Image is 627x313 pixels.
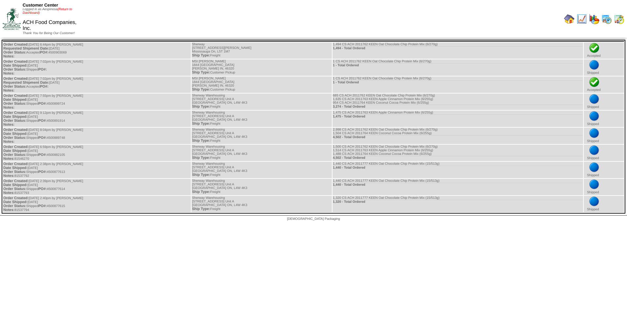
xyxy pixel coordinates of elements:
span: Date Shipped: [3,115,28,119]
span: Order Created: [3,60,29,64]
span: Order Created: [3,196,29,200]
span: Order Created: [3,77,29,81]
td: 1,320 CS ACH 2011777 KEEN Oat Chocolate Chip Protein Mix (15/513g) [333,196,583,212]
span: Order Status: [3,68,26,72]
img: calendarprod.gif [601,14,612,24]
span: Order Status: [3,204,26,208]
span: PO#: [38,170,47,174]
img: bluedot.png [589,145,599,156]
span: Order Status: [3,153,26,157]
td: Shipped [584,94,624,110]
td: 1 CS ACH 2011762 KEEN Oat Chocolate Chip Protein Mix (6/270g) [333,76,583,93]
td: Sherway Warehousing [STREET_ADDRESS] Unit A [GEOGRAPHIC_DATA] ON, L4W 4K3 Freight [192,128,332,144]
img: bluedot.png [589,196,599,207]
td: [DATE] 2:38pm by [PERSON_NAME] [DATE] Shipped 4500877613 81537792 [3,162,191,178]
span: Order Created: [3,128,29,132]
td: Shipped [584,111,624,127]
span: Order Status: [3,170,26,174]
td: MSI [PERSON_NAME] 1844 [GEOGRAPHIC_DATA] [PERSON_NAME] IN, 46320 Customer Pickup [192,59,332,76]
span: Requested Shipment Date: [3,81,49,85]
td: Sherway Warehousing [STREET_ADDRESS] Unit A [GEOGRAPHIC_DATA] ON, L4W 4K3 Freight [192,94,332,110]
span: Date Shipped: [3,64,28,68]
td: 685 CS ACH 2011762 KEEN Oat Chocolate Chip Protein Mix (6/270g) 1,635 CS ACH 2011763 KEEN Apple C... [333,94,583,110]
span: Notes: [3,140,14,144]
td: [DATE] 7:55pm by [PERSON_NAME] [DATE] Shipped 4500899724 [3,94,191,110]
span: Ship Type: [192,122,210,126]
span: Order Created: [3,43,29,47]
span: Notes: [3,174,14,178]
span: Order Created: [3,111,29,115]
td: Sherway Warehousing [STREET_ADDRESS] Unit A [GEOGRAPHIC_DATA] ON, L4W 4K3 Freight [192,179,332,195]
span: Ship Type: [192,156,210,160]
span: [DEMOGRAPHIC_DATA] Packaging [287,217,340,221]
td: 1,440 CS ACH 2011777 KEEN Oat Chocolate Chip Protein Mix (15/513g) [333,162,583,178]
span: Date Shipped: [3,183,28,187]
span: ACH Food Companies, Inc. [23,20,77,31]
span: Order Status: [3,85,26,89]
td: [DATE] 2:40pm by [PERSON_NAME] [DATE] Shipped 4500877615 81537794 [3,196,191,212]
div: 1,320 - Total Ordered [333,200,583,204]
span: Ship Type: [192,105,210,109]
img: bluedot.png [589,179,599,190]
img: line_graph.gif [576,14,587,24]
span: Order Created: [3,94,29,98]
td: Sherway Warehousing [STREET_ADDRESS] Unit A [GEOGRAPHIC_DATA] ON, L4W 4K3 Freight [192,162,332,178]
img: home.gif [564,14,575,24]
td: Sherway Warehousing [STREET_ADDRESS] Unit A [GEOGRAPHIC_DATA] ON, L4W 4K3 Freight [192,111,332,127]
img: bluedot.png [589,94,599,104]
td: [DATE] 2:39pm by [PERSON_NAME] [DATE] Shipped 4500877614 81537793 [3,179,191,195]
span: PO#: [38,153,47,157]
td: Sherway [STREET_ADDRESS][PERSON_NAME] Mississauga On, L5T 1M7 Freight [192,42,332,59]
td: 1 CS ACH 2011762 KEEN Oat Chocolate Chip Protein Mix (6/270g) [333,59,583,76]
td: [DATE] 7:02pm by [PERSON_NAME] [DATE] Shipped [3,59,191,76]
span: Notes: [3,208,14,212]
img: bluedot.png [589,162,599,173]
td: [DATE] 6:44pm by [PERSON_NAME] [DATE] Accepted 4500903069 [3,42,191,59]
span: Notes: [3,72,14,75]
td: Shipped [584,145,624,161]
a: (Return to Dashboard) [23,8,72,15]
span: Date Shipped: [3,132,28,136]
span: Notes: [3,191,14,195]
span: Ship Type: [192,53,210,57]
span: PO#: [38,68,47,72]
div: 1 - Total Ordered [333,80,583,84]
span: Notes: [3,54,14,58]
span: PO#: [38,204,47,208]
span: Requested Shipment Date: [3,47,49,51]
img: calendarinout.gif [614,14,624,24]
span: Order Status: [3,51,26,54]
span: Ship Type: [192,71,210,74]
span: Date Shipped: [3,166,28,170]
td: Accepted [584,76,624,93]
span: Logged in as Aespinosa [23,8,72,15]
td: Sherway Warehousing [STREET_ADDRESS] Unit A [GEOGRAPHIC_DATA] ON, L4W 4K3 Freight [192,145,332,161]
span: Notes: [3,106,14,110]
td: [DATE] 7:02pm by [PERSON_NAME] [DATE] Accepted [3,76,191,93]
span: PO#: [40,51,49,54]
td: [DATE] 8:04pm by [PERSON_NAME] [DATE] Shipped 4500889748 [3,128,191,144]
span: PO#: [40,85,49,89]
span: Thank You for Being Our Customer! [23,31,75,35]
div: 4,502 - Total Ordered [333,156,583,160]
img: graph.gif [589,14,599,24]
img: check.png [589,43,599,53]
td: [DATE] 6:59pm by [PERSON_NAME] [DATE] Shipped 4500882105 81546270 [3,145,191,161]
div: 1,494 - Total Ordered [333,46,583,50]
span: Order Status: [3,102,26,106]
td: [DATE] 9:12pm by [PERSON_NAME] [DATE] Shipped 4500891914 [3,111,191,127]
td: Shipped [584,162,624,178]
div: 4,502 - Total Ordered [333,135,583,139]
span: Notes: [3,123,14,127]
td: Shipped [584,196,624,212]
span: Order Status: [3,187,26,191]
div: 1,475 - Total Ordered [333,115,583,118]
td: Shipped [584,179,624,195]
div: 1,440 - Total Ordered [333,183,583,187]
span: PO#: [38,119,47,123]
td: 1,500 CS ACH 2011762 KEEN Oat Chocolate Chip Protein Mix (6/270g) 1,514 CS ACH 2011763 KEEN Apple... [333,145,583,161]
td: Shipped [584,59,624,76]
span: Notes: [3,157,14,161]
img: bluedot.png [589,111,599,121]
span: Ship Type: [192,190,210,194]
